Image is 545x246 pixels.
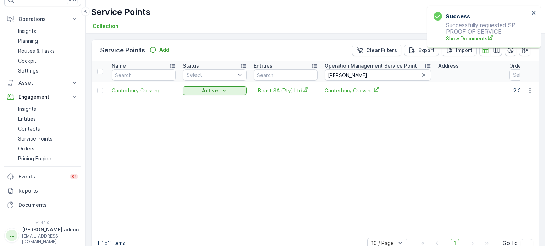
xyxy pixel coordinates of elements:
p: Insights [18,105,36,113]
p: Documents [18,201,78,208]
p: Pricing Engine [18,155,51,162]
a: Events82 [4,170,81,184]
p: 1-1 of 1 items [97,240,125,246]
p: Active [202,87,218,94]
p: Insights [18,28,36,35]
p: Engagement [18,93,67,101]
p: Export [418,47,435,54]
p: Service Points [91,6,150,18]
input: Search [254,69,318,81]
a: Insights [15,26,81,36]
p: Name [112,62,126,69]
button: Engagement [4,90,81,104]
span: Collection [93,23,119,30]
p: Asset [18,79,67,86]
a: Cockpit [15,56,81,66]
button: Import [442,45,477,56]
p: Import [456,47,472,54]
p: Reports [18,187,78,194]
span: v 1.49.0 [4,221,81,225]
button: Add [147,46,172,54]
input: Search [325,69,431,81]
p: Address [438,62,459,69]
p: Operations [18,16,67,23]
div: Toggle Row Selected [97,88,103,93]
p: Entities [254,62,272,69]
a: Contacts [15,124,81,134]
h3: Success [446,12,470,21]
p: Cockpit [18,57,37,64]
p: Clear Filters [366,47,397,54]
p: Entities [18,115,36,122]
button: Asset [4,76,81,90]
button: LL[PERSON_NAME].admin[EMAIL_ADDRESS][DOMAIN_NAME] [4,226,81,245]
p: Service Points [100,45,145,55]
input: Search [112,69,176,81]
p: 82 [71,174,77,179]
p: Operation Management Service Point [325,62,417,69]
p: Status [183,62,199,69]
button: close [532,10,536,17]
div: LL [6,230,17,241]
p: Routes & Tasks [18,47,55,55]
a: Pricing Engine [15,154,81,164]
p: Add [159,46,169,53]
p: Settings [18,67,38,74]
p: Events [18,173,66,180]
a: Show Documents [446,35,529,42]
a: Reports [4,184,81,198]
p: [PERSON_NAME].admin [22,226,79,233]
a: Service Points [15,134,81,144]
a: Orders [15,144,81,154]
button: Active [183,86,247,95]
p: Select [187,71,236,79]
a: Entities [15,114,81,124]
button: Clear Filters [352,45,401,56]
a: Documents [4,198,81,212]
button: Export [404,45,439,56]
a: Beast SA (Pty) Ltd [258,87,313,94]
p: Contacts [18,125,40,132]
a: Planning [15,36,81,46]
p: [EMAIL_ADDRESS][DOMAIN_NAME] [22,233,79,245]
p: Successfully requested SP PROOF OF SERVICE [434,22,529,42]
p: Service Points [18,135,53,142]
p: Planning [18,38,38,45]
p: Orders [18,145,34,152]
a: Settings [15,66,81,76]
button: Operations [4,12,81,26]
a: Insights [15,104,81,114]
a: Canterbury Crossing [325,87,431,94]
a: Routes & Tasks [15,46,81,56]
a: Canterbury Crossing [112,87,176,94]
